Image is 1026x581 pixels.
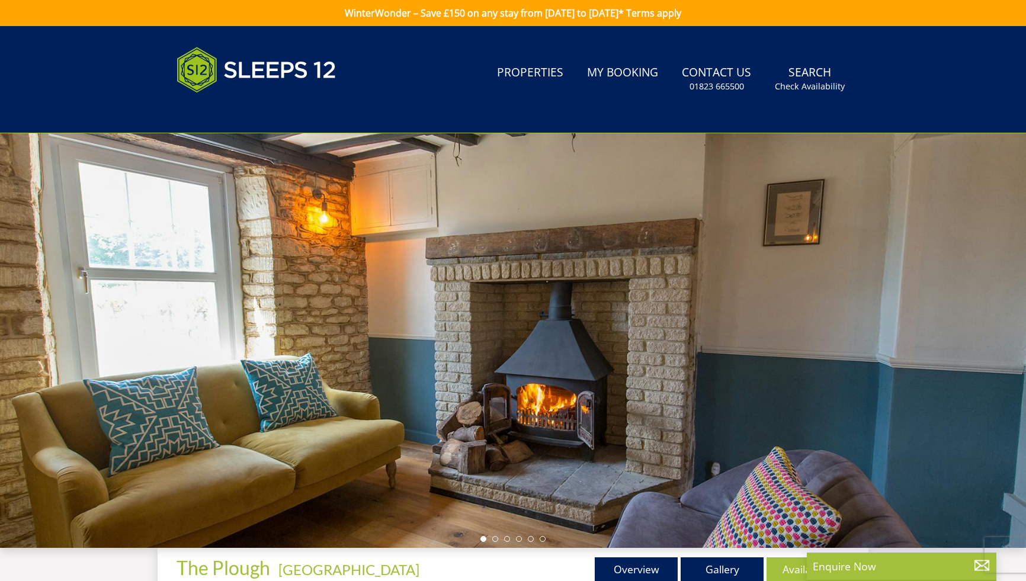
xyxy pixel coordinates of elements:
a: Properties [492,60,568,86]
a: Gallery [681,557,764,581]
a: [GEOGRAPHIC_DATA] [278,561,419,578]
span: The Plough [177,556,270,579]
a: The Plough [177,556,274,579]
a: Overview [595,557,678,581]
a: Availability [767,557,849,581]
a: My Booking [582,60,663,86]
iframe: Customer reviews powered by Trustpilot [171,107,295,117]
a: Contact Us01823 665500 [677,60,756,98]
small: Check Availability [775,81,845,92]
img: Sleeps 12 [177,40,336,99]
p: Enquire Now [813,558,990,574]
span: - [274,561,419,578]
small: 01823 665500 [690,81,744,92]
a: SearchCheck Availability [770,60,849,98]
